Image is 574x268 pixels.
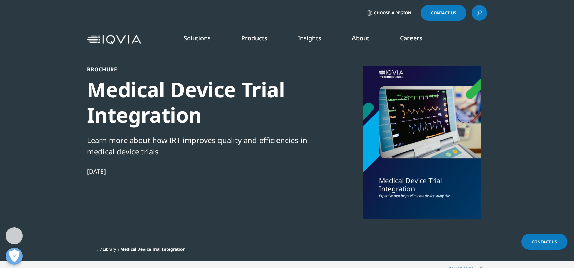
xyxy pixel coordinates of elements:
div: [DATE] [87,167,320,176]
a: About [352,34,369,42]
a: Contact Us [421,5,466,21]
a: Careers [400,34,422,42]
span: Medical Device Trial Integration [120,246,186,252]
div: Learn more about how IRT improves quality and efficiencies in medical device trials [87,134,320,157]
a: Library [103,246,116,252]
span: Choose a Region [374,10,412,16]
a: Products [241,34,267,42]
a: Insights [298,34,321,42]
span: Contact Us [532,239,557,245]
div: Brochure [87,66,320,73]
a: Solutions [184,34,211,42]
nav: Primary [144,24,487,56]
a: Contact Us [521,234,567,250]
span: Contact Us [431,11,456,15]
div: Medical Device Trial Integration [87,77,320,128]
img: IQVIA Healthcare Information Technology and Pharma Clinical Research Company [87,35,141,45]
button: Open Preferences [6,248,23,265]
